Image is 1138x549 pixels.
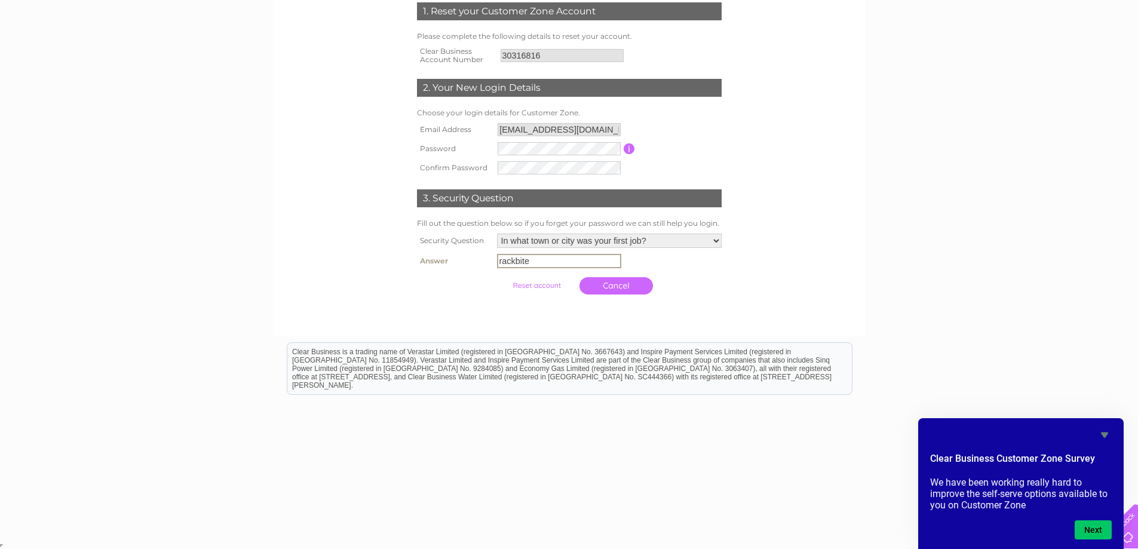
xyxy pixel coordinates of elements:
th: Confirm Password [414,158,495,177]
a: Contact [1102,51,1131,60]
th: Clear Business Account Number [414,44,498,68]
a: Cancel [579,277,653,295]
a: Blog [1077,51,1094,60]
div: Clear Business Customer Zone Survey [930,428,1112,539]
a: Water [971,51,993,60]
a: 0333 014 3131 [913,6,995,21]
p: We have been working really hard to improve the self-serve options available to you on Customer Zone [930,477,1112,511]
button: Hide survey [1097,428,1112,442]
h2: Clear Business Customer Zone Survey [930,452,1112,472]
td: Please complete the following details to reset your account. [414,29,725,44]
img: logo.png [40,31,101,68]
button: Next question [1075,520,1112,539]
a: Telecoms [1034,51,1070,60]
input: Information [624,143,635,154]
td: Choose your login details for Customer Zone. [414,106,725,120]
div: 2. Your New Login Details [417,79,722,97]
input: Submit [500,277,573,294]
th: Email Address [414,120,495,139]
div: Clear Business is a trading name of Verastar Limited (registered in [GEOGRAPHIC_DATA] No. 3667643... [287,7,852,58]
div: 3. Security Question [417,189,722,207]
th: Security Question [414,231,494,251]
div: 1. Reset your Customer Zone Account [417,2,722,20]
td: Fill out the question below so if you forget your password we can still help you login. [414,216,725,231]
th: Password [414,139,495,158]
a: Energy [1001,51,1027,60]
th: Answer [414,251,494,271]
